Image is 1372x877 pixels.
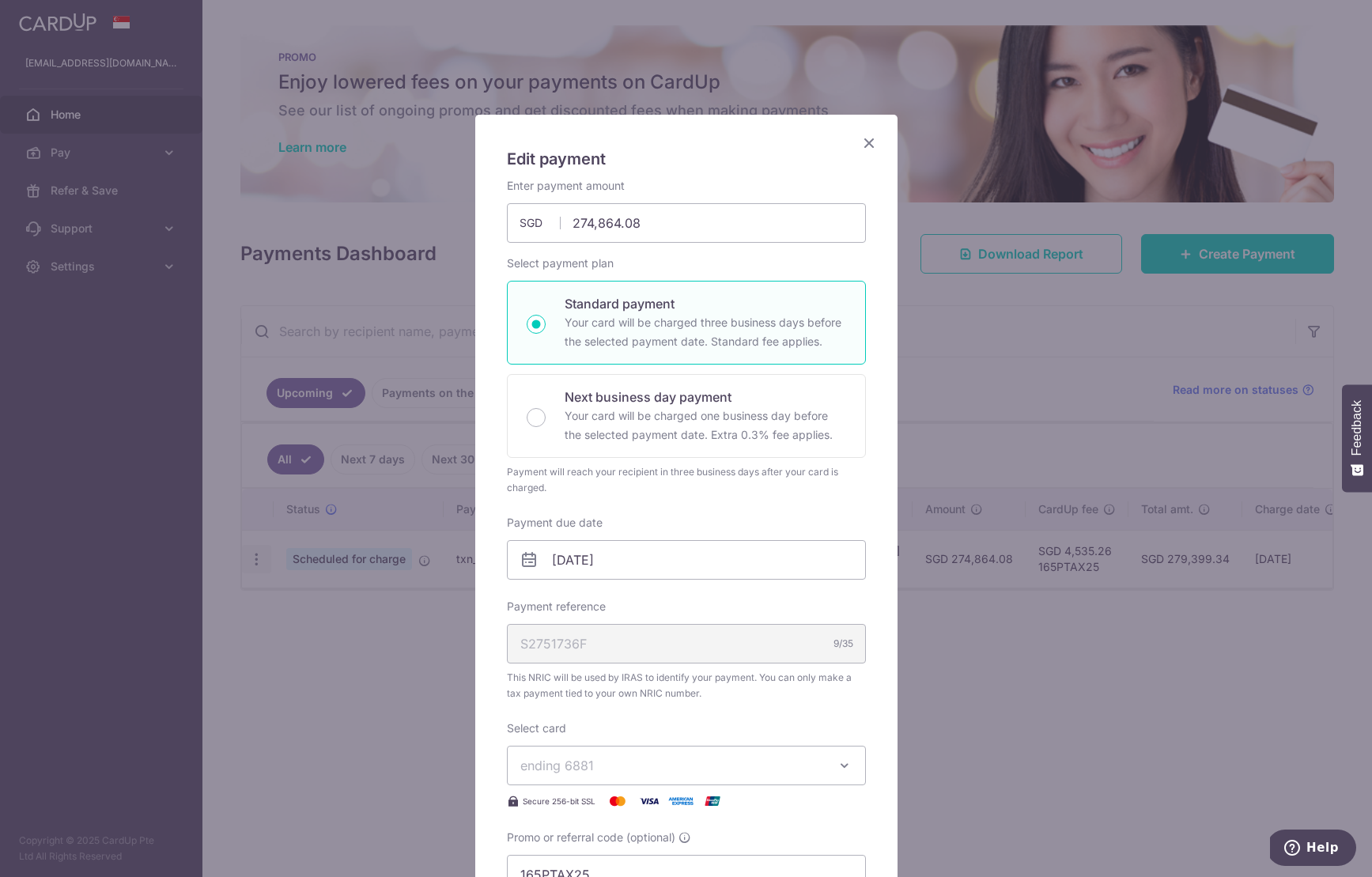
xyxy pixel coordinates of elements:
[602,792,633,811] img: Mastercard
[1350,400,1364,456] span: Feedback
[507,599,606,614] label: Payment reference
[507,146,866,172] h5: Edit payment
[507,178,625,194] label: Enter payment amount
[565,313,846,351] p: Your card will be charged three business days before the selected payment date. Standard fee appl...
[697,792,728,811] img: UnionPay
[565,406,846,444] p: Your card will be charged one business day before the selected payment date. Extra 0.3% fee applies.
[633,792,665,811] img: Visa
[860,134,879,153] button: Close
[565,387,846,406] p: Next business day payment
[665,792,697,811] img: American Express
[507,720,566,736] label: Select card
[507,746,866,785] button: ending 6881
[523,795,595,807] span: Secure 256-bit SSL
[1270,830,1356,869] iframe: Opens a widget where you can find more information
[833,636,853,652] div: 9/35
[507,464,866,496] div: Payment will reach your recipient in three business days after your card is charged.
[1342,384,1372,492] button: Feedback - Show survey
[520,215,561,231] span: SGD
[507,515,603,531] label: Payment due date
[507,255,614,271] label: Select payment plan
[565,294,846,313] p: Standard payment
[520,758,594,773] span: ending 6881
[507,670,866,701] span: This NRIC will be used by IRAS to identify your payment. You can only make a tax payment tied to ...
[507,540,866,580] input: DD / MM / YYYY
[507,830,675,845] span: Promo or referral code (optional)
[507,203,866,243] input: 0.00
